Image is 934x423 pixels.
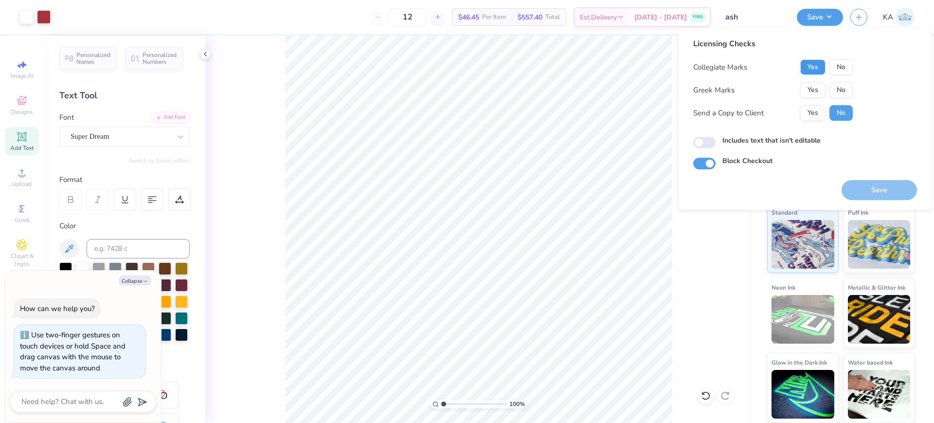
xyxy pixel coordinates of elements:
[722,135,821,146] label: Includes text that isn't editable
[458,12,479,22] span: $46.45
[772,370,834,419] img: Glow in the Dark Ink
[800,82,826,98] button: Yes
[20,330,126,373] div: Use two-finger gestures on touch devices or hold Space and drag canvas with the mouse to move the...
[634,12,687,22] span: [DATE] - [DATE]
[848,295,911,344] img: Metallic & Glitter Ink
[693,38,853,50] div: Licensing Checks
[772,207,797,218] span: Standard
[59,89,190,102] div: Text Tool
[151,112,190,123] div: Add Font
[693,108,764,119] div: Send a Copy to Client
[829,82,853,98] button: No
[722,156,772,166] label: Block Checkout
[829,59,853,75] button: No
[772,295,834,344] img: Neon Ink
[848,220,911,269] img: Puff Ink
[76,52,111,65] span: Personalized Names
[896,8,915,27] img: Kate Agsalon
[848,207,868,218] span: Puff Ink
[119,276,151,286] button: Collapse
[772,282,795,293] span: Neon Ink
[59,221,190,232] div: Color
[5,252,39,268] span: Clipart & logos
[580,12,617,22] span: Est. Delivery
[59,174,191,185] div: Format
[772,220,834,269] img: Standard
[800,105,826,121] button: Yes
[883,12,893,23] span: KA
[12,180,32,188] span: Upload
[11,72,34,80] span: Image AI
[718,7,790,27] input: Untitled Design
[59,112,74,123] label: Font
[772,357,827,368] span: Glow in the Dark Ink
[800,59,826,75] button: Yes
[883,8,915,27] a: KA
[797,9,843,26] button: Save
[87,239,190,258] input: e.g. 7428 c
[693,85,735,96] div: Greek Marks
[10,144,34,152] span: Add Text
[389,8,427,26] input: – –
[829,105,853,121] button: No
[848,282,905,293] span: Metallic & Glitter Ink
[129,157,190,165] button: Switch to Greek Letters
[693,14,703,20] span: FREE
[693,62,747,73] div: Collegiate Marks
[20,304,95,313] div: How can we help you?
[848,370,911,419] img: Water based Ink
[15,216,30,224] span: Greek
[143,52,177,65] span: Personalized Numbers
[518,12,542,22] span: $557.40
[482,12,506,22] span: Per Item
[11,108,33,116] span: Designs
[545,12,560,22] span: Total
[509,400,525,408] span: 100 %
[848,357,893,368] span: Water based Ink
